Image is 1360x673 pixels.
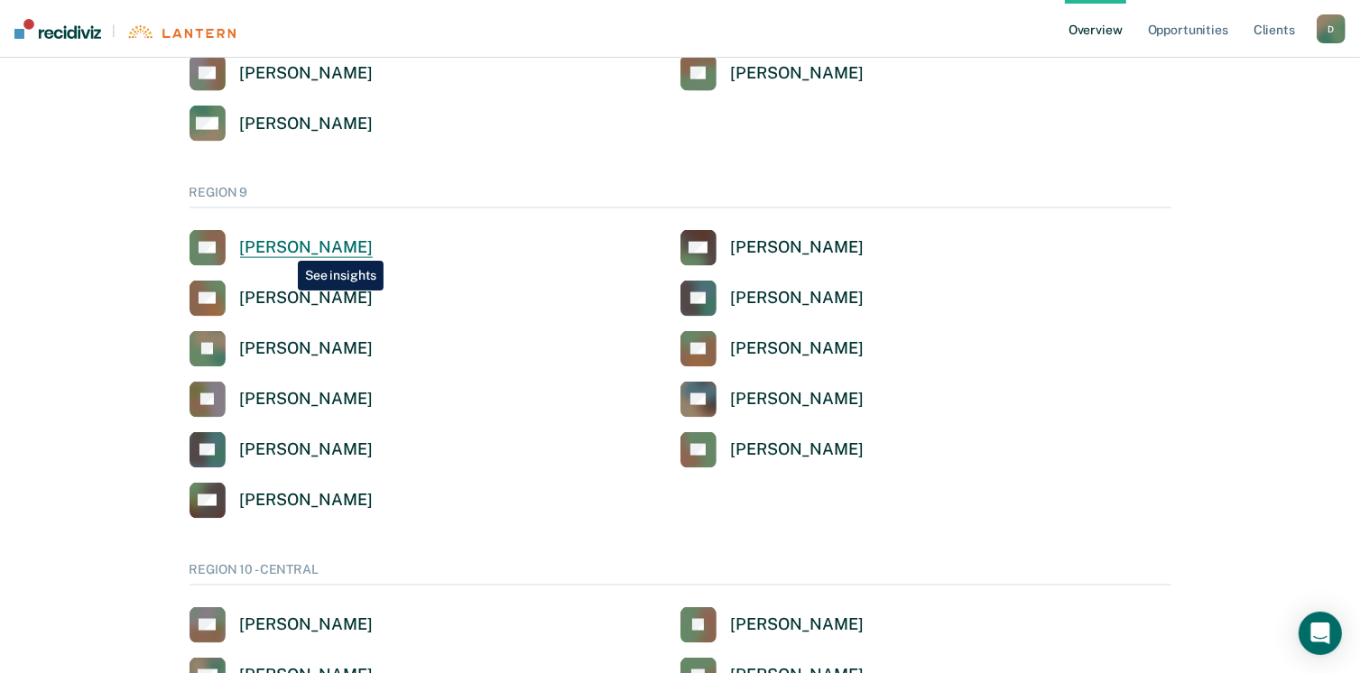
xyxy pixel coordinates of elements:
a: [PERSON_NAME] [680,607,864,643]
div: [PERSON_NAME] [240,490,373,511]
a: [PERSON_NAME] [680,281,864,317]
div: [PERSON_NAME] [240,614,373,635]
div: [PERSON_NAME] [731,237,864,258]
a: [PERSON_NAME] [680,331,864,367]
a: [PERSON_NAME] [680,55,864,91]
a: [PERSON_NAME] [190,281,373,317]
div: [PERSON_NAME] [240,338,373,359]
div: [PERSON_NAME] [240,288,373,309]
div: [PERSON_NAME] [240,114,373,134]
a: [PERSON_NAME] [190,230,373,266]
a: [PERSON_NAME] [680,432,864,468]
button: D [1317,14,1346,43]
a: [PERSON_NAME] [190,382,373,418]
div: Open Intercom Messenger [1299,612,1342,655]
div: REGION 9 [190,185,1171,208]
a: | [14,19,236,39]
a: [PERSON_NAME] [680,230,864,266]
div: REGION 10 - CENTRAL [190,562,1171,585]
div: [PERSON_NAME] [240,389,373,410]
img: Lantern [126,25,236,39]
a: [PERSON_NAME] [190,331,373,367]
div: [PERSON_NAME] [731,389,864,410]
a: [PERSON_NAME] [680,382,864,418]
a: [PERSON_NAME] [190,483,373,519]
div: [PERSON_NAME] [240,237,373,258]
div: [PERSON_NAME] [240,63,373,84]
div: [PERSON_NAME] [731,439,864,460]
div: [PERSON_NAME] [731,614,864,635]
a: [PERSON_NAME] [190,106,373,142]
span: | [101,23,126,39]
a: [PERSON_NAME] [190,55,373,91]
div: [PERSON_NAME] [731,63,864,84]
img: Recidiviz [14,19,101,39]
a: [PERSON_NAME] [190,432,373,468]
div: [PERSON_NAME] [731,338,864,359]
div: [PERSON_NAME] [240,439,373,460]
a: [PERSON_NAME] [190,607,373,643]
div: [PERSON_NAME] [731,288,864,309]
